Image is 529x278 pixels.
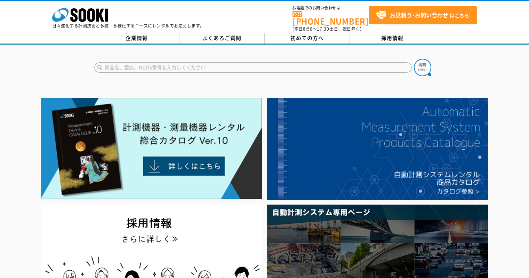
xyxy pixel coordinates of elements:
a: 採用情報 [350,33,435,43]
span: 17:30 [317,26,329,32]
img: 自動計測システムカタログ [267,98,488,200]
strong: お見積り･お問い合わせ [390,11,448,19]
span: お電話でのお問い合わせは [292,6,369,10]
span: 初めての方へ [290,34,324,42]
a: [PHONE_NUMBER] [292,11,369,25]
a: 初めての方へ [265,33,350,43]
a: お見積り･お問い合わせはこちら [369,6,477,24]
img: btn_search.png [414,59,431,76]
span: (平日 ～ 土日、祝日除く) [292,26,361,32]
span: 8:50 [303,26,313,32]
input: 商品名、型式、NETIS番号を入力してください [94,62,412,73]
a: 企業情報 [94,33,179,43]
a: よくあるご質問 [179,33,265,43]
span: はこちら [376,10,469,21]
p: 日々進化する計測技術と多種・多様化するニーズにレンタルでお応えします。 [52,24,205,28]
img: Catalog Ver10 [41,98,262,199]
